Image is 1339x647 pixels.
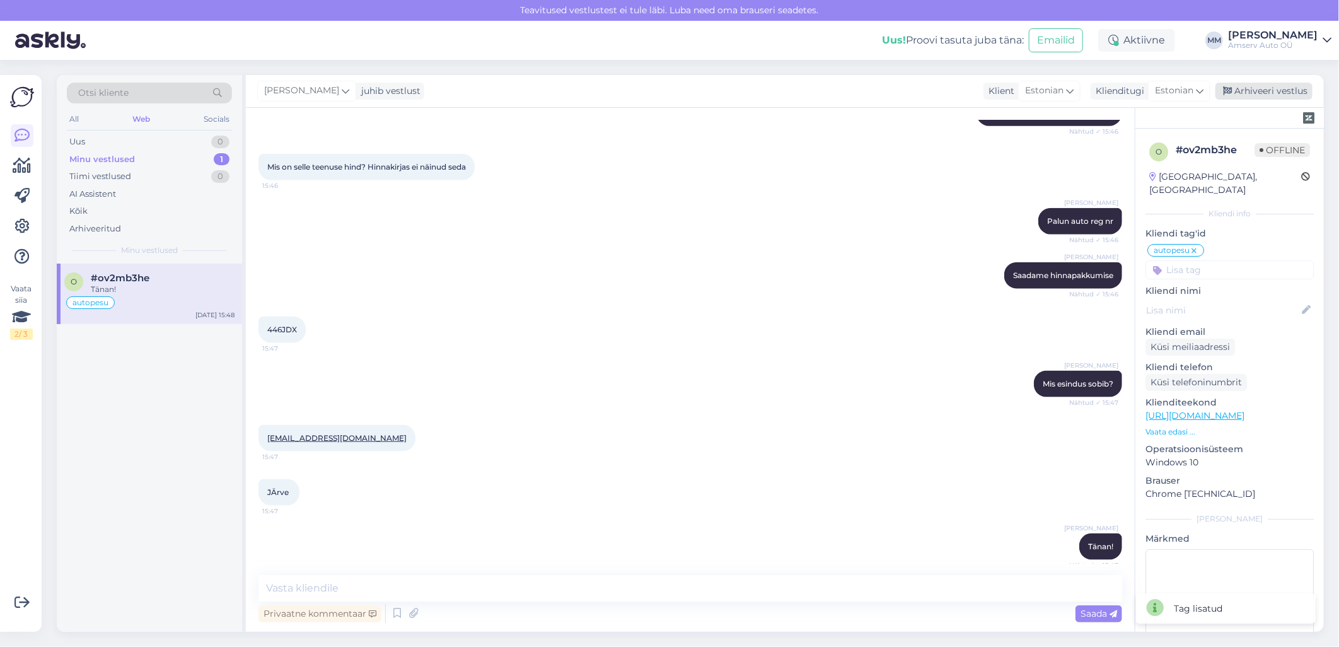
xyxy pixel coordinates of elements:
span: 15:47 [262,506,310,516]
div: Küsi meiliaadressi [1145,339,1235,356]
p: Chrome [TECHNICAL_ID] [1145,487,1314,501]
span: Nähtud ✓ 15:46 [1069,289,1118,299]
div: Kõik [69,205,88,218]
span: Estonian [1025,84,1064,98]
span: Nähtud ✓ 15:46 [1069,235,1118,245]
div: # ov2mb3he [1176,143,1255,158]
div: Web [130,111,153,127]
span: [PERSON_NAME] [1064,252,1118,262]
p: Kliendi tag'id [1145,227,1314,240]
div: Amserv Auto OÜ [1228,40,1318,50]
span: Nähtud ✓ 15:47 [1069,561,1118,570]
span: Mis on selle teenuse hind? Hinnakirjas ei näinud seda [267,162,466,172]
div: 1 [214,153,229,166]
div: [PERSON_NAME] [1145,513,1314,525]
div: All [67,111,81,127]
span: Saadame hinnapakkumise [1013,271,1113,280]
span: Offline [1255,143,1310,157]
div: Tag lisatud [1174,602,1222,615]
img: zendesk [1303,112,1314,124]
div: AI Assistent [69,188,116,201]
input: Lisa nimi [1146,303,1299,317]
span: 15:47 [262,344,310,353]
input: Lisa tag [1145,260,1314,279]
p: Operatsioonisüsteem [1145,443,1314,456]
span: Nähtud ✓ 15:46 [1069,127,1118,136]
span: Palun auto reg nr [1047,216,1113,226]
div: [PERSON_NAME] [1228,30,1318,40]
p: Kliendi nimi [1145,284,1314,298]
button: Emailid [1029,28,1083,52]
p: Kliendi telefon [1145,361,1314,374]
div: 2 / 3 [10,329,33,340]
div: Proovi tasuta juba täna: [882,33,1024,48]
div: Minu vestlused [69,153,135,166]
p: Vaata edasi ... [1145,426,1314,438]
span: 15:47 [262,452,310,462]
span: #ov2mb3he [91,272,149,284]
div: Aktiivne [1098,29,1175,52]
span: o [1156,147,1162,156]
div: [GEOGRAPHIC_DATA], [GEOGRAPHIC_DATA] [1149,170,1301,197]
span: Nähtud ✓ 15:47 [1069,398,1118,407]
span: autopesu [72,299,108,306]
div: Klient [983,85,1014,98]
span: [PERSON_NAME] [264,84,339,98]
div: Uus [69,136,85,148]
span: autopesu [1154,247,1190,254]
div: Tiimi vestlused [69,170,131,183]
div: Privaatne kommentaar [258,605,381,622]
div: Klienditugi [1091,85,1144,98]
div: 0 [211,170,229,183]
div: Tänan! [91,284,235,295]
span: 15:46 [262,181,310,190]
a: [URL][DOMAIN_NAME] [1145,410,1244,421]
p: Klienditeekond [1145,396,1314,409]
p: Kliendi email [1145,325,1314,339]
span: Estonian [1155,84,1193,98]
span: Saada [1081,608,1117,619]
div: Küsi telefoninumbrit [1145,374,1247,391]
div: 0 [211,136,229,148]
span: Minu vestlused [121,245,178,256]
a: [EMAIL_ADDRESS][DOMAIN_NAME] [267,433,407,443]
span: [PERSON_NAME] [1064,361,1118,370]
p: Märkmed [1145,532,1314,545]
p: Windows 10 [1145,456,1314,469]
div: Socials [201,111,232,127]
span: Tänan! [1088,542,1113,551]
div: [DATE] 15:48 [195,310,235,320]
div: Vaata siia [10,283,33,340]
span: [PERSON_NAME] [1064,523,1118,533]
a: [PERSON_NAME]Amserv Auto OÜ [1228,30,1331,50]
div: juhib vestlust [356,85,420,98]
span: Mis esindus sobib? [1043,379,1113,388]
p: Brauser [1145,474,1314,487]
div: Arhiveeritud [69,223,121,235]
span: JÄrve [267,487,289,497]
div: Kliendi info [1145,208,1314,219]
div: MM [1205,32,1223,49]
span: 446JDX [267,325,297,334]
b: Uus! [882,34,906,46]
span: Otsi kliente [78,86,129,100]
img: Askly Logo [10,85,34,109]
div: Arhiveeri vestlus [1215,83,1313,100]
span: o [71,277,77,286]
span: [PERSON_NAME] [1064,198,1118,207]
